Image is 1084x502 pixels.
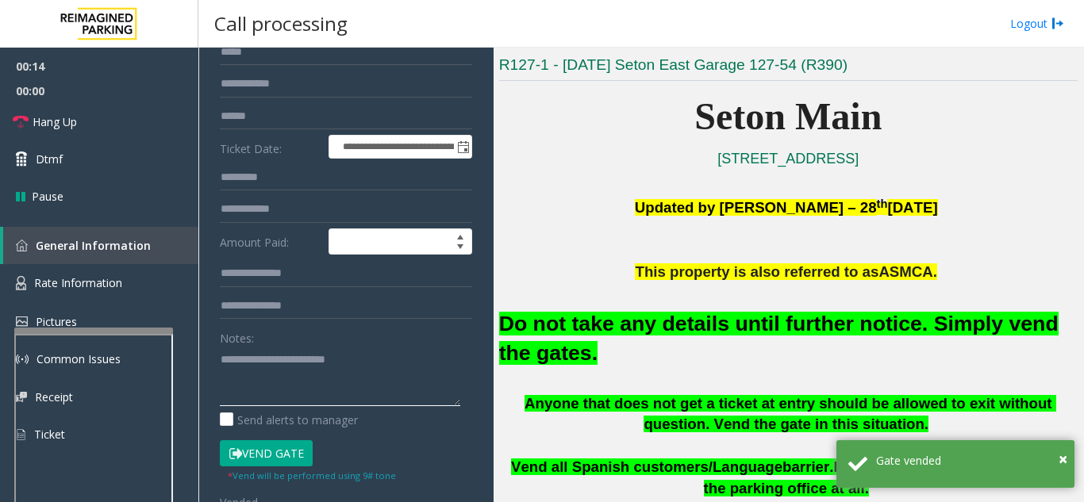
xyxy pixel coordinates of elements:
[717,151,859,167] a: [STREET_ADDRESS]
[1051,15,1064,32] img: logout
[449,242,471,255] span: Decrease value
[216,135,325,159] label: Ticket Date:
[16,276,26,290] img: 'icon'
[454,136,471,158] span: Toggle popup
[635,263,878,280] span: This property is also referred to as
[782,458,833,475] span: barrier.
[228,469,396,481] small: Vend will be performed using 9# tone
[1010,15,1064,32] a: Logout
[216,228,325,255] label: Amount Paid:
[878,263,937,280] span: ASMCA.
[511,458,782,475] span: Vend all Spanish customers/Language
[1059,448,1067,469] span: ×
[16,316,28,327] img: 'icon'
[34,275,122,290] span: Rate Information
[206,4,356,43] h3: Call processing
[33,113,77,130] span: Hang Up
[36,238,151,253] span: General Information
[32,188,63,205] span: Pause
[36,151,63,167] span: Dtmf
[635,199,877,216] span: Updated by [PERSON_NAME] – 28
[449,229,471,242] span: Increase value
[876,452,1063,469] div: Gate vended
[499,55,1078,81] h3: R127-1 - [DATE] Seton East Garage 127-54 (R390)
[220,412,358,428] label: Send alerts to manager
[499,312,1059,365] font: Do not take any details until further notice. Simply vend the gates.
[36,314,77,329] span: Pictures
[694,95,882,137] span: Seton Main
[877,197,888,210] span: th
[1059,447,1067,471] button: Close
[704,458,1070,496] span: Do not send [PERSON_NAME] to the parking office at all.
[16,240,28,251] img: 'icon'
[220,440,313,467] button: Vend Gate
[220,324,254,347] label: Notes:
[525,395,1056,433] span: Anyone that does not get a ticket at entry should be allowed to exit without question. Vend the g...
[3,227,198,264] a: General Information
[887,199,937,216] span: [DATE]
